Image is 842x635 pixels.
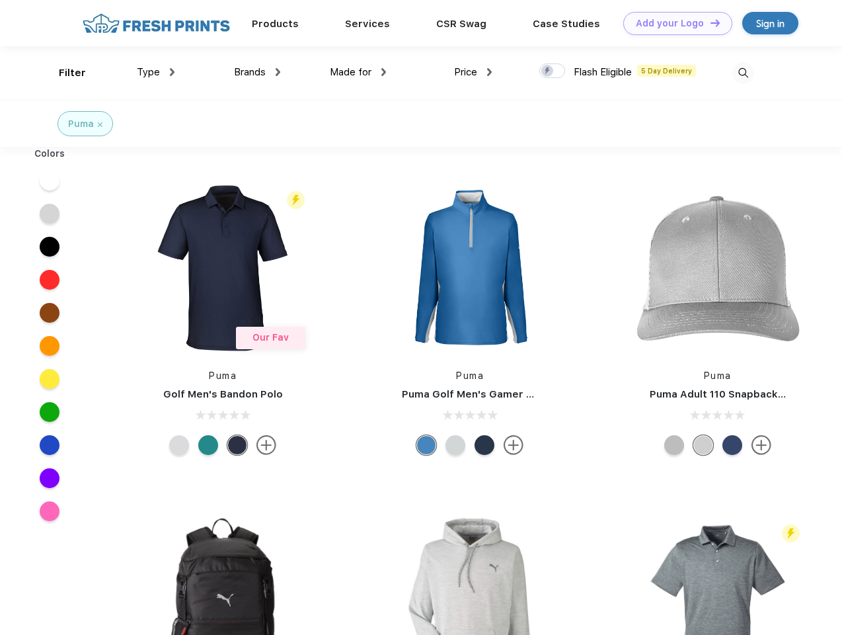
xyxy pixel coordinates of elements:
[256,435,276,455] img: more.svg
[504,435,523,455] img: more.svg
[475,435,494,455] div: Navy Blazer
[630,180,806,356] img: func=resize&h=266
[454,66,477,78] span: Price
[381,68,386,76] img: dropdown.png
[234,66,266,78] span: Brands
[664,435,684,455] div: Quarry with Brt Whit
[751,435,771,455] img: more.svg
[330,66,371,78] span: Made for
[402,388,611,400] a: Puma Golf Men's Gamer Golf Quarter-Zip
[732,62,754,84] img: desktop_search.svg
[137,66,160,78] span: Type
[436,18,486,30] a: CSR Swag
[416,435,436,455] div: Bright Cobalt
[227,435,247,455] div: Navy Blazer
[636,18,704,29] div: Add your Logo
[198,435,218,455] div: Green Lagoon
[445,435,465,455] div: High Rise
[782,525,800,542] img: flash_active_toggle.svg
[135,180,311,356] img: func=resize&h=266
[637,65,696,77] span: 5 Day Delivery
[252,332,289,343] span: Our Fav
[24,147,75,161] div: Colors
[276,68,280,76] img: dropdown.png
[382,180,558,356] img: func=resize&h=266
[59,65,86,81] div: Filter
[756,16,785,31] div: Sign in
[693,435,713,455] div: Quarry Brt Whit
[722,435,742,455] div: Peacoat with Qut Shd
[456,370,484,381] a: Puma
[345,18,390,30] a: Services
[79,12,234,35] img: fo%20logo%202.webp
[163,388,283,400] a: Golf Men's Bandon Polo
[742,12,798,34] a: Sign in
[169,435,189,455] div: High Rise
[710,19,720,26] img: DT
[209,370,237,381] a: Puma
[287,191,305,209] img: flash_active_toggle.svg
[487,68,492,76] img: dropdown.png
[574,66,632,78] span: Flash Eligible
[170,68,174,76] img: dropdown.png
[68,117,94,131] div: Puma
[704,370,732,381] a: Puma
[98,122,102,127] img: filter_cancel.svg
[252,18,299,30] a: Products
